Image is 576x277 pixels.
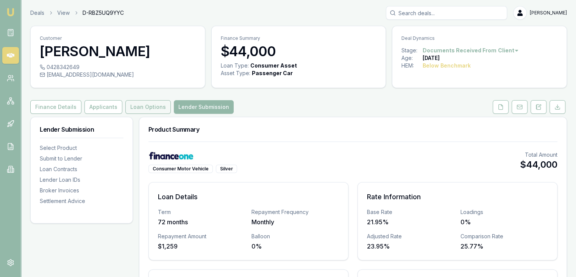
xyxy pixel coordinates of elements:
div: Repayment Amount [158,233,245,240]
span: [PERSON_NAME] [530,10,567,16]
div: Age: [401,54,423,62]
div: Loadings [460,208,548,216]
div: Consumer Asset [250,62,297,69]
img: Finance One [148,151,194,160]
h3: [PERSON_NAME] [40,44,196,59]
div: $1,259 [158,242,245,251]
div: Stage: [401,47,423,54]
h3: Rate Information [367,192,548,202]
div: Repayment Frequency [251,208,339,216]
h3: Lender Submission [40,126,123,132]
div: 0% [460,217,548,227]
div: Submit to Lender [40,155,123,162]
a: Loan Options [124,100,172,114]
button: Applicants [84,100,122,114]
div: Monthly [251,217,339,227]
h3: $44,000 [221,44,377,59]
nav: breadcrumb [30,9,124,17]
div: Below Benchmark [423,62,471,69]
div: Term [158,208,245,216]
div: 21.95% [367,217,454,227]
div: [EMAIL_ADDRESS][DOMAIN_NAME] [40,71,196,79]
div: Select Product [40,144,123,152]
div: Settlement Advice [40,197,123,205]
div: Base Rate [367,208,454,216]
div: [DATE] [423,54,440,62]
p: Deal Dynamics [401,35,557,41]
div: Comparison Rate [460,233,548,240]
div: 23.95% [367,242,454,251]
a: Lender Submission [172,100,235,114]
p: Finance Summary [221,35,377,41]
button: Documents Received From Client [423,47,519,54]
span: D-RBZ5UQ9YYC [83,9,124,17]
div: Loan Type: [221,62,249,69]
div: Silver [216,165,237,173]
div: Balloon [251,233,339,240]
div: Lender Loan IDs [40,176,123,184]
a: Applicants [83,100,124,114]
button: Lender Submission [174,100,234,114]
div: Asset Type : [221,69,250,77]
a: View [57,9,70,17]
h3: Product Summary [148,126,557,132]
div: Passenger Car [252,69,293,77]
h3: Loan Details [158,192,339,202]
div: 25.77% [460,242,548,251]
div: Consumer Motor Vehicle [148,165,213,173]
img: emu-icon-u.png [6,8,15,17]
div: Adjusted Rate [367,233,454,240]
p: Customer [40,35,196,41]
div: 0% [251,242,339,251]
div: HEM: [401,62,423,69]
a: Deals [30,9,44,17]
button: Loan Options [125,100,171,114]
div: Total Amount [520,151,557,159]
div: $44,000 [520,159,557,171]
div: 72 months [158,217,245,227]
button: Finance Details [30,100,81,114]
a: Finance Details [30,100,83,114]
input: Search deals [386,6,507,20]
div: 0428342649 [40,63,196,71]
div: Broker Invoices [40,187,123,194]
div: Loan Contracts [40,165,123,173]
